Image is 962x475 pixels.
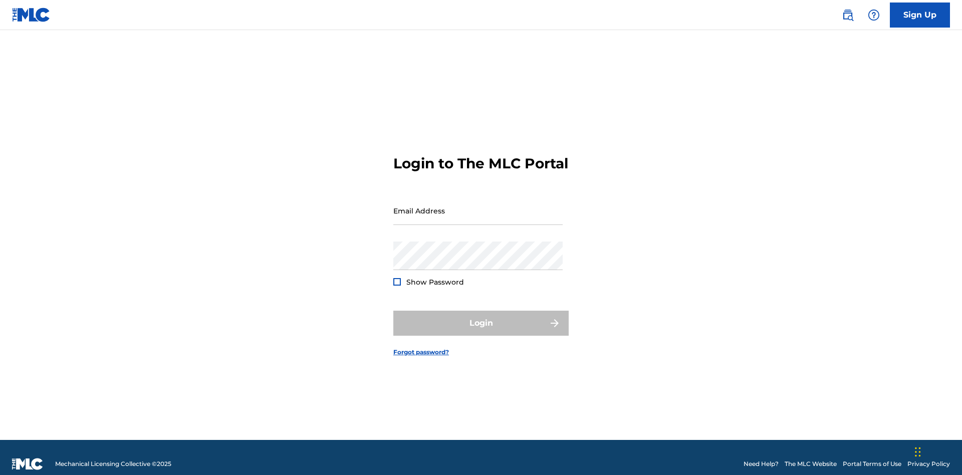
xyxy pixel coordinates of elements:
[864,5,884,25] div: Help
[393,348,449,357] a: Forgot password?
[843,459,901,468] a: Portal Terms of Use
[912,427,962,475] iframe: Chat Widget
[907,459,950,468] a: Privacy Policy
[393,155,568,172] h3: Login to The MLC Portal
[406,278,464,287] span: Show Password
[785,459,837,468] a: The MLC Website
[838,5,858,25] a: Public Search
[915,437,921,467] div: Drag
[868,9,880,21] img: help
[55,459,171,468] span: Mechanical Licensing Collective © 2025
[890,3,950,28] a: Sign Up
[842,9,854,21] img: search
[744,459,779,468] a: Need Help?
[12,8,51,22] img: MLC Logo
[12,458,43,470] img: logo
